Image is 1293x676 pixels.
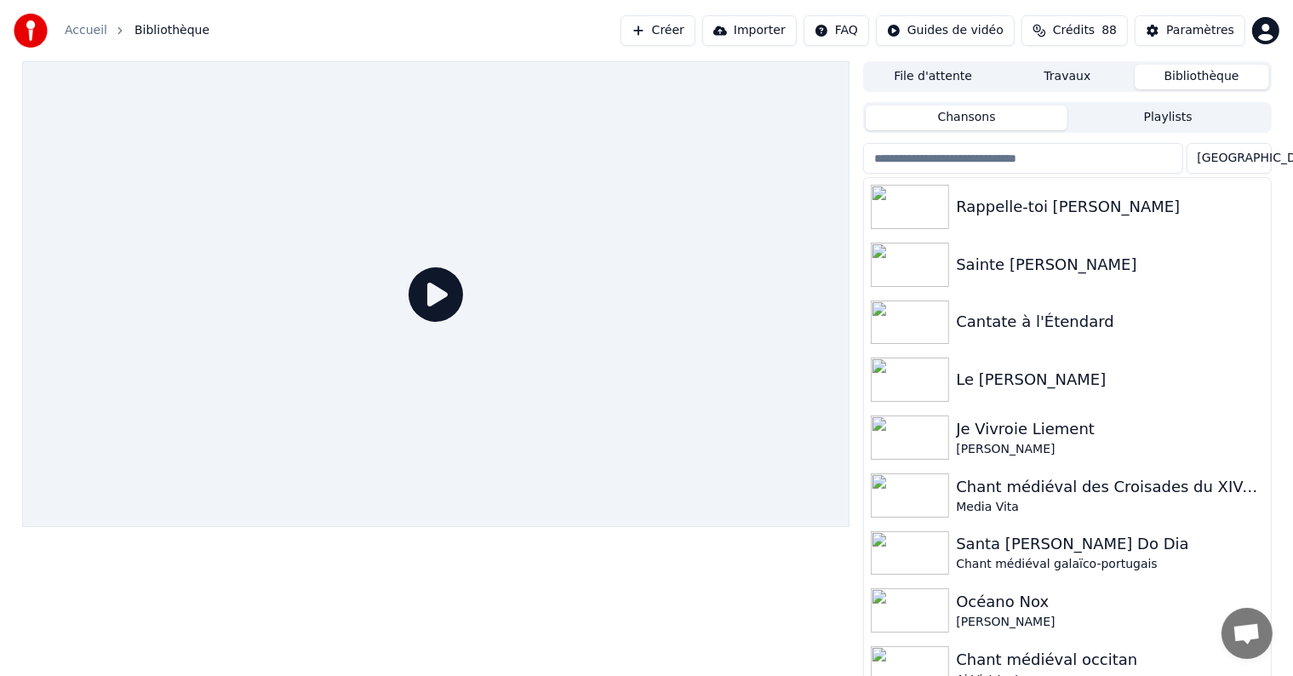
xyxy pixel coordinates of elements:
[866,65,1000,89] button: File d'attente
[1000,65,1135,89] button: Travaux
[956,417,1263,441] div: Je Vivroie Liement
[956,475,1263,499] div: Chant médiéval des Croisades du XIVème siècle
[14,14,48,48] img: youka
[804,15,869,46] button: FAQ
[956,614,1263,631] div: [PERSON_NAME]
[1166,22,1234,39] div: Paramètres
[956,253,1263,277] div: Sainte [PERSON_NAME]
[956,195,1263,219] div: Rappelle-toi [PERSON_NAME]
[956,532,1263,556] div: Santa [PERSON_NAME] Do Dia
[956,590,1263,614] div: Océano Nox
[956,648,1263,672] div: Chant médiéval occitan
[866,106,1067,130] button: Chansons
[876,15,1015,46] button: Guides de vidéo
[1021,15,1128,46] button: Crédits88
[956,441,1263,458] div: [PERSON_NAME]
[956,310,1263,334] div: Cantate à l'Étendard
[1135,65,1269,89] button: Bibliothèque
[1053,22,1095,39] span: Crédits
[134,22,209,39] span: Bibliothèque
[956,556,1263,573] div: Chant médiéval galaïco-portugais
[1221,608,1273,659] a: Ouvrir le chat
[956,499,1263,516] div: Media Vita
[1067,106,1269,130] button: Playlists
[65,22,107,39] a: Accueil
[621,15,695,46] button: Créer
[702,15,797,46] button: Importer
[1135,15,1245,46] button: Paramètres
[65,22,209,39] nav: breadcrumb
[1101,22,1117,39] span: 88
[956,368,1263,392] div: Le [PERSON_NAME]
